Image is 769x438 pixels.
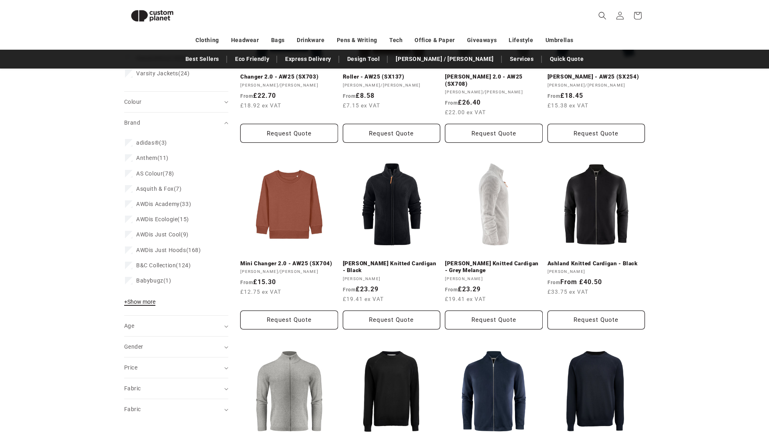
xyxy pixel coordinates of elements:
summary: Fabric (0 selected) [124,378,228,399]
button: Request Quote [445,124,543,143]
span: Age [124,323,134,329]
a: [PERSON_NAME] Knitted Cardigan - Grey Melange [445,260,543,274]
span: Anthem [136,155,157,161]
a: Best Sellers [181,52,223,66]
span: AS Colour [136,170,163,177]
span: Babybugz [136,277,163,284]
span: (1) [136,277,171,284]
a: Clothing [195,33,219,47]
span: AWDis Academy [136,201,180,207]
button: Request Quote [343,124,441,143]
span: B&C Collection [136,262,176,268]
summary: Colour (0 selected) [124,92,228,112]
span: Varsity Jackets [136,70,178,77]
span: (24) [136,70,189,77]
a: Office & Paper [415,33,455,47]
span: (7) [136,185,182,192]
a: Giveaways [467,33,497,47]
a: Changer 2.0 - AW25 (SX703) [240,73,338,81]
span: (3) [136,139,167,146]
button: Show more [124,298,158,309]
a: Mini Changer 2.0 - AW25 (SX704) [240,260,338,267]
a: Design Tool [343,52,384,66]
a: Express Delivery [281,52,335,66]
summary: Search [594,7,611,24]
img: Custom Planet [124,3,180,28]
span: Price [124,364,137,371]
a: Tech [389,33,403,47]
a: [PERSON_NAME] Knitted Cardigan - Black [343,260,441,274]
span: (15) [136,216,189,223]
a: Headwear [231,33,259,47]
a: Umbrellas [546,33,574,47]
summary: Age (0 selected) [124,316,228,336]
a: [PERSON_NAME] - AW25 (SX254) [548,73,645,81]
a: Pens & Writing [337,33,377,47]
summary: Fabric (0 selected) [124,399,228,420]
span: Colour [124,99,141,105]
span: Fabric [124,385,141,392]
span: (124) [136,262,191,269]
span: Fabric [124,406,141,412]
: Request Quote [548,124,645,143]
a: [PERSON_NAME] / [PERSON_NAME] [392,52,497,66]
a: [PERSON_NAME] 2.0 - AW25 (SX708) [445,73,543,87]
span: AWDis Ecologie [136,216,177,222]
span: (11) [136,154,169,161]
span: (33) [136,200,191,208]
span: (168) [136,246,201,254]
button: Request Quote [343,311,441,329]
iframe: Chat Widget [628,351,769,438]
span: AWDis Just Hoods [136,247,186,253]
a: Lifestyle [509,33,533,47]
summary: Brand (0 selected) [124,113,228,133]
a: Services [506,52,538,66]
a: Quick Quote [546,52,588,66]
span: Brand [124,119,140,126]
a: Eco Friendly [231,52,273,66]
span: AWDis Just Cool [136,231,181,238]
span: Asquith & Fox [136,186,174,192]
span: Gender [124,343,143,350]
button: Request Quote [445,311,543,329]
button: Request Quote [548,311,645,329]
span: (78) [136,170,174,177]
span: adidas® [136,139,159,146]
span: + [124,299,127,305]
summary: Gender (0 selected) [124,337,228,357]
a: Drinkware [297,33,324,47]
summary: Price [124,357,228,378]
button: Request Quote [240,124,338,143]
a: Bags [271,33,285,47]
span: (9) [136,231,189,238]
button: Request Quote [240,311,338,329]
a: Ashland Knitted Cardigan - Black [548,260,645,267]
span: Show more [124,299,155,305]
a: Roller - AW25 (SX137) [343,73,441,81]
